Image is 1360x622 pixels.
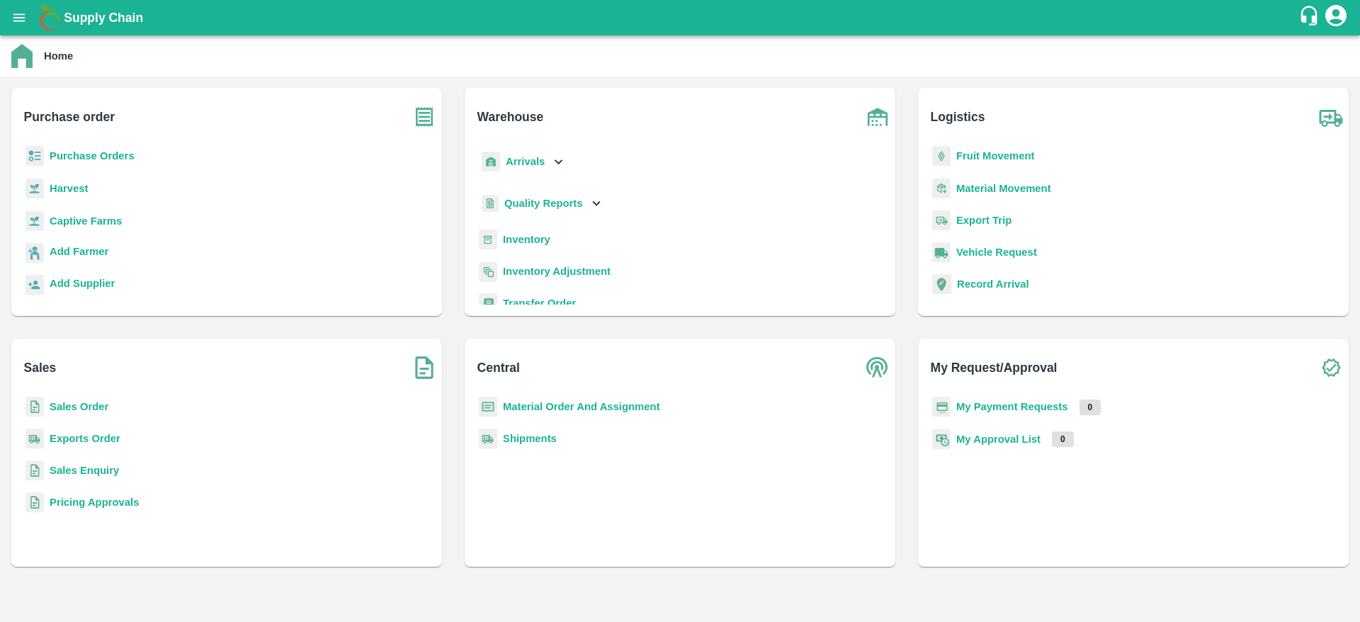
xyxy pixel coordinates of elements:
[479,293,497,314] img: whTransfer
[64,8,1298,28] a: Supply Chain
[50,215,122,227] a: Captive Farms
[50,276,115,295] a: Add Supplier
[50,465,119,476] a: Sales Enquiry
[25,178,44,199] img: harvest
[932,274,951,294] img: recordArrival
[1298,5,1323,30] div: customer-support
[50,401,108,412] a: Sales Order
[506,156,545,167] b: Arrivals
[932,146,951,166] img: fruit
[1323,3,1349,33] div: account of current user
[50,433,120,444] a: Exports Order
[503,298,576,309] a: Transfer Order
[931,107,985,127] b: Logistics
[477,107,544,127] b: Warehouse
[932,397,951,417] img: payment
[956,247,1037,258] a: Vehicle Request
[503,401,660,412] a: Material Order And Assignment
[50,183,88,194] a: Harvest
[479,429,497,449] img: shipments
[35,4,64,32] img: logo
[407,350,442,385] img: soSales
[956,434,1041,445] a: My Approval List
[25,429,44,449] img: shipments
[44,50,73,62] b: Home
[503,266,611,277] a: Inventory Adjustment
[50,278,115,289] b: Add Supplier
[932,210,951,231] img: delivery
[11,44,33,68] img: home
[1313,350,1349,385] img: check
[50,497,139,508] a: Pricing Approvals
[479,261,497,282] img: inventory
[482,195,499,213] img: qualityReport
[1313,99,1349,135] img: truck
[479,146,567,178] div: Arrivals
[956,183,1051,194] a: Material Movement
[479,397,497,417] img: centralMaterial
[407,99,442,135] img: purchase
[50,246,108,257] b: Add Farmer
[25,460,44,481] img: sales
[477,358,520,378] b: Central
[956,150,1035,162] a: Fruit Movement
[50,150,135,162] a: Purchase Orders
[860,99,895,135] img: warehouse
[25,146,44,166] img: reciept
[860,350,895,385] img: central
[25,243,44,264] img: farmer
[956,401,1068,412] a: My Payment Requests
[50,244,108,263] a: Add Farmer
[503,234,550,245] a: Inventory
[932,429,951,450] img: approval
[479,189,604,218] div: Quality Reports
[3,1,35,34] button: open drawer
[932,242,951,263] img: vehicle
[956,215,1011,226] a: Export Trip
[25,210,44,232] img: harvest
[932,178,951,199] img: material
[1052,431,1074,447] p: 0
[24,107,115,127] b: Purchase order
[25,397,44,417] img: sales
[24,358,57,378] b: Sales
[479,230,497,250] img: whInventory
[957,278,1029,290] a: Record Arrival
[931,358,1058,378] b: My Request/Approval
[25,492,44,513] img: sales
[25,275,44,295] img: supplier
[482,152,500,172] img: whArrival
[503,433,557,444] a: Shipments
[1079,400,1101,415] p: 0
[504,198,583,209] b: Quality Reports
[64,11,143,25] b: Supply Chain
